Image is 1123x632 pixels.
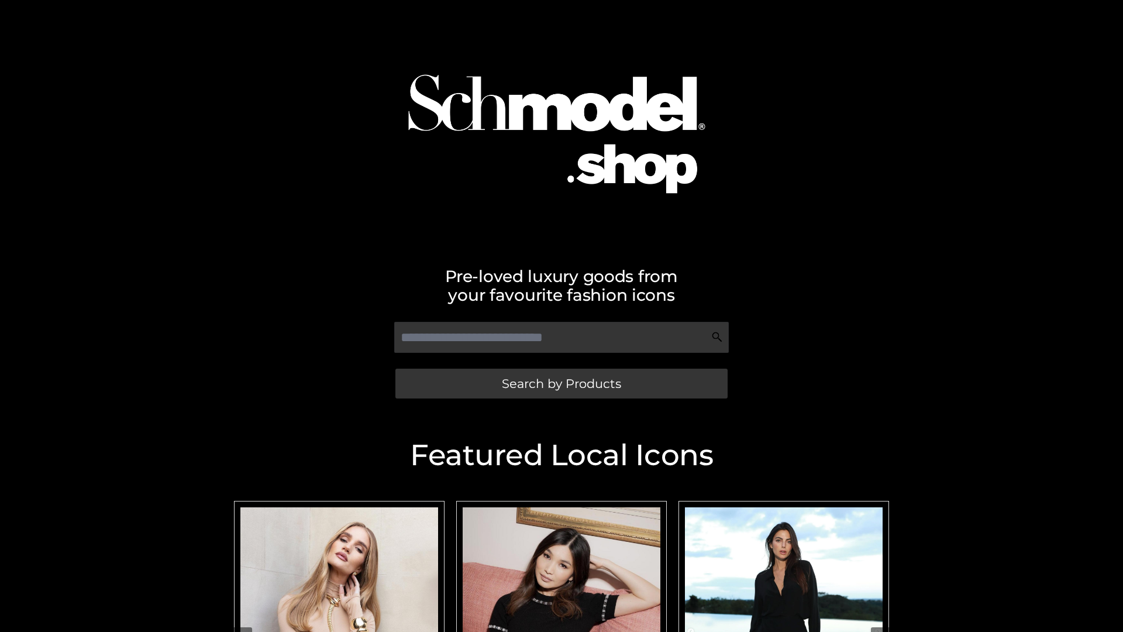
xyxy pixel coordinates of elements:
span: Search by Products [502,377,621,390]
img: Search Icon [711,331,723,343]
h2: Pre-loved luxury goods from your favourite fashion icons [228,267,895,304]
h2: Featured Local Icons​ [228,441,895,470]
a: Search by Products [395,369,728,399]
